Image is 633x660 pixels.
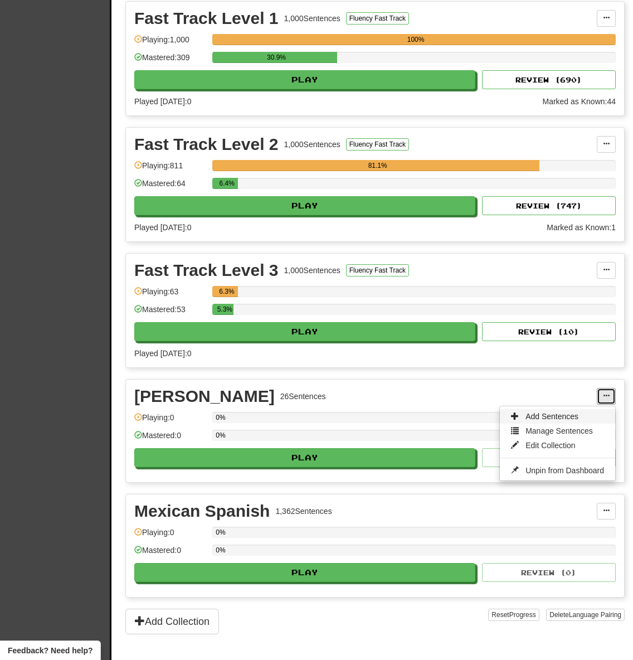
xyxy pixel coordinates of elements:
div: 100% [216,34,616,45]
div: Mexican Spanish [134,503,270,520]
div: Fast Track Level 2 [134,136,279,153]
a: Manage Sentences [500,424,615,438]
button: Fluency Fast Track [346,138,409,151]
div: Fast Track Level 3 [134,262,279,279]
span: Unpin from Dashboard [525,466,604,475]
div: Playing: 0 [134,412,207,430]
button: Fluency Fast Track [346,12,409,25]
div: Fast Track Level 1 [134,10,279,27]
button: Review (10) [482,322,616,341]
button: Add Collection [125,609,219,634]
div: 1,000 Sentences [284,13,340,24]
div: Playing: 0 [134,527,207,545]
span: Add Sentences [525,412,578,421]
button: Play [134,563,475,582]
div: Mastered: 53 [134,304,207,322]
div: 6.4% [216,178,238,189]
div: Mastered: 0 [134,430,207,448]
div: 5.3% [216,304,233,315]
div: 1,362 Sentences [275,506,332,517]
button: Play [134,196,475,215]
div: Mastered: 64 [134,178,207,196]
div: Playing: 1,000 [134,34,207,52]
span: Open feedback widget [8,645,92,656]
span: Manage Sentences [525,426,593,435]
a: Edit Collection [500,438,615,453]
div: 30.9% [216,52,337,63]
div: 1,000 Sentences [284,139,340,150]
div: [PERSON_NAME] [134,388,275,405]
a: Unpin from Dashboard [500,463,615,478]
span: Played [DATE]: 0 [134,223,191,232]
span: Played [DATE]: 0 [134,349,191,358]
div: Mastered: 0 [134,545,207,563]
button: Review (690) [482,70,616,89]
div: 26 Sentences [280,391,326,402]
div: Mastered: 309 [134,52,207,70]
a: Add Sentences [500,409,615,424]
div: Playing: 63 [134,286,207,304]
button: Play [134,448,475,467]
div: 81.1% [216,160,539,171]
span: Progress [509,611,536,619]
button: Fluency Fast Track [346,264,409,276]
span: Edit Collection [525,441,576,450]
button: Review (747) [482,196,616,215]
div: Playing: 811 [134,160,207,178]
span: Played [DATE]: 0 [134,97,191,106]
button: Review (0) [482,448,616,467]
button: Play [134,70,475,89]
button: Review (0) [482,563,616,582]
div: 6.3% [216,286,237,297]
div: 1,000 Sentences [284,265,340,276]
div: Marked as Known: 44 [542,96,616,107]
div: Marked as Known: 1 [547,222,616,233]
button: ResetProgress [488,609,539,621]
span: Language Pairing [569,611,621,619]
button: Play [134,322,475,341]
button: DeleteLanguage Pairing [546,609,625,621]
